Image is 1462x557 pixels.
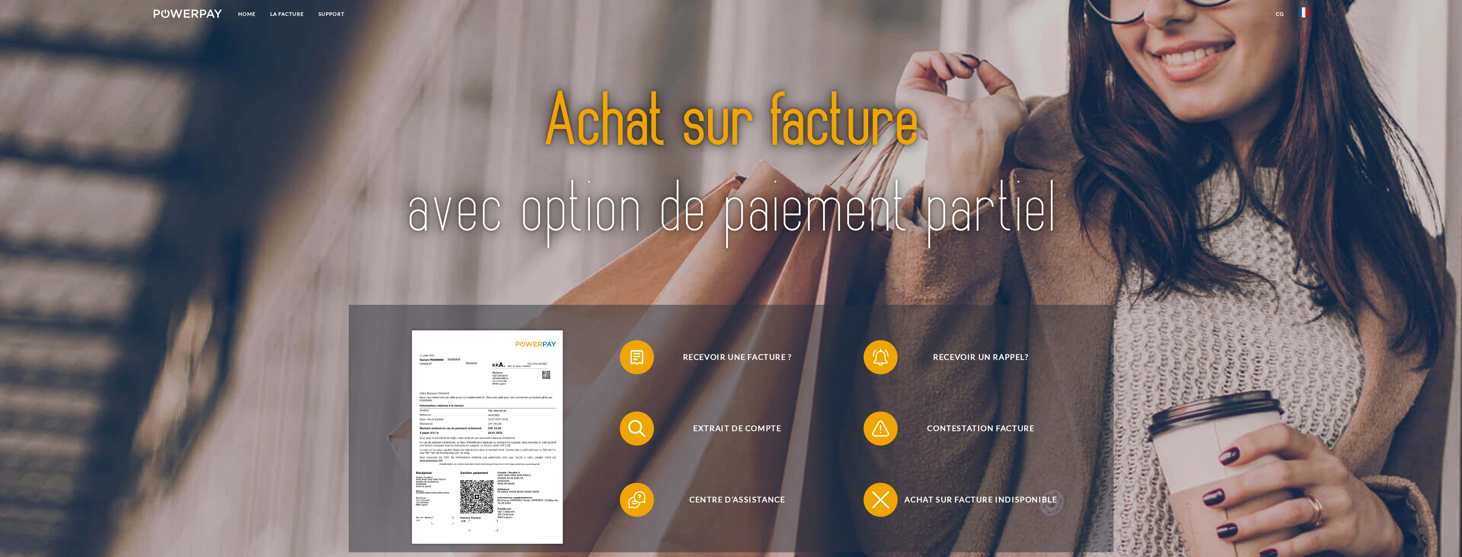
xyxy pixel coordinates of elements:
[1269,6,1291,22] a: CG
[620,483,842,517] button: Centre d'assistance
[311,6,352,22] a: Support
[864,411,1086,446] button: Contestation Facture
[393,56,1069,276] img: title-powerpay_fr.svg
[263,6,311,22] a: LA FACTURE
[864,340,1086,374] button: Recevoir un rappel?
[876,411,1086,446] span: Contestation Facture
[633,340,842,374] span: Recevoir une facture ?
[864,483,1086,517] button: Achat sur facture indisponible
[870,489,891,510] img: qb_close.svg
[620,340,842,374] button: Recevoir une facture ?
[870,418,891,439] img: qb_warning.svg
[412,330,563,544] img: single_invoice_powerpay_fr.jpg
[620,411,842,446] button: Extrait de compte
[1299,7,1309,17] img: fr
[231,6,263,22] a: Home
[154,9,222,18] img: logo-powerpay-white.svg
[876,340,1086,374] span: Recevoir un rappel?
[876,483,1086,517] span: Achat sur facture indisponible
[870,347,891,368] img: qb_bell.svg
[633,411,842,446] span: Extrait de compte
[626,418,648,439] img: qb_search.svg
[633,483,842,517] span: Centre d'assistance
[626,347,648,368] img: qb_bill.svg
[626,489,648,510] img: qb_help.svg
